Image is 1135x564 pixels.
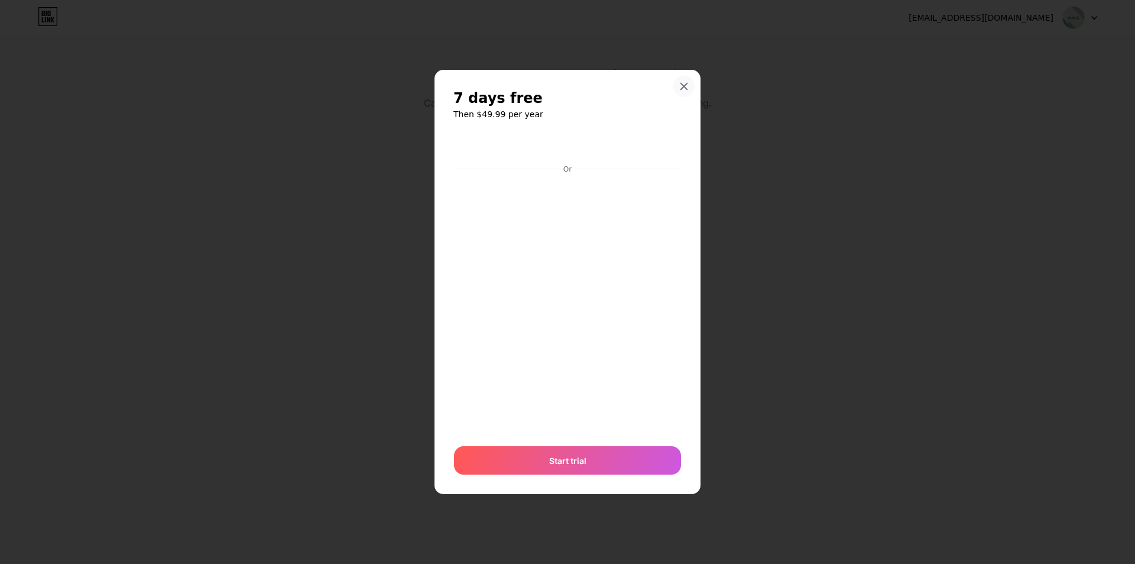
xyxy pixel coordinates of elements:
[452,175,683,435] iframe: Bảo mật khung nhập liệu thanh toán
[453,108,682,120] h6: Then $49.99 per year
[561,165,574,174] div: Or
[453,89,543,108] span: 7 days free
[549,455,586,467] span: Start trial
[454,133,681,161] iframe: Bảo mật khung nút thanh toán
